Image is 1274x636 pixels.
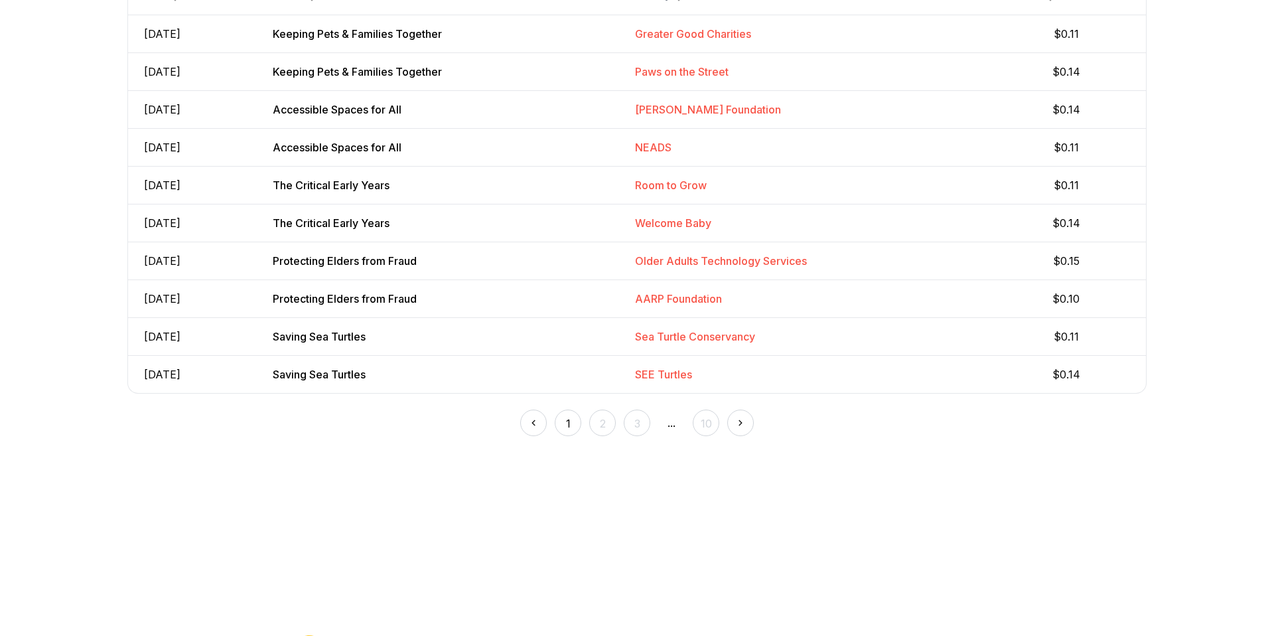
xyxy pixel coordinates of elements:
span: Saving Sea Turtles [273,368,366,381]
span: The Critical Early Years [273,216,389,230]
span: Keeping Pets & Families Together [273,27,442,40]
button: 10 [693,410,719,436]
button: 1 [555,410,581,436]
img: < [526,416,541,430]
td: [DATE] [127,204,257,242]
span: AARP Foundation [635,292,722,305]
span: ... [658,410,685,436]
td: [DATE] [127,317,257,355]
span: Older Adults Technology Services [635,254,807,268]
td: [DATE] [127,128,257,166]
span: SEE Turtles [635,368,692,381]
span: Saving Sea Turtles [273,330,366,343]
span: Protecting Elders from Fraud [273,254,417,268]
span: Keeping Pets & Families Together [273,65,442,78]
td: [DATE] [127,15,257,52]
span: NEADS [635,141,672,154]
img: > [733,416,748,430]
span: $0.14 [1002,215,1130,231]
span: $0.11 [1002,26,1130,42]
span: $0.15 [1002,253,1130,269]
td: [DATE] [127,242,257,279]
span: Welcome Baby [635,216,711,230]
td: [DATE] [127,52,257,90]
span: The Critical Early Years [273,179,389,192]
span: $0.14 [1002,64,1130,80]
span: $0.10 [1002,291,1130,307]
span: Accessible Spaces for All [273,103,401,116]
span: $0.11 [1002,139,1130,155]
span: Greater Good Charities [635,27,751,40]
span: Sea Turtle Conservancy [635,330,755,343]
td: [DATE] [127,166,257,204]
button: 3 [624,410,650,436]
span: Room to Grow [635,179,707,192]
span: $0.14 [1002,366,1130,382]
td: [DATE] [127,355,257,394]
span: $0.11 [1002,177,1130,193]
span: $0.11 [1002,329,1130,345]
span: Protecting Elders from Fraud [273,292,417,305]
td: [DATE] [127,90,257,128]
span: [PERSON_NAME] Foundation [635,103,781,116]
span: Paws on the Street [635,65,729,78]
span: Accessible Spaces for All [273,141,401,154]
span: $0.14 [1002,102,1130,118]
td: [DATE] [127,279,257,317]
button: 2 [589,410,616,436]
